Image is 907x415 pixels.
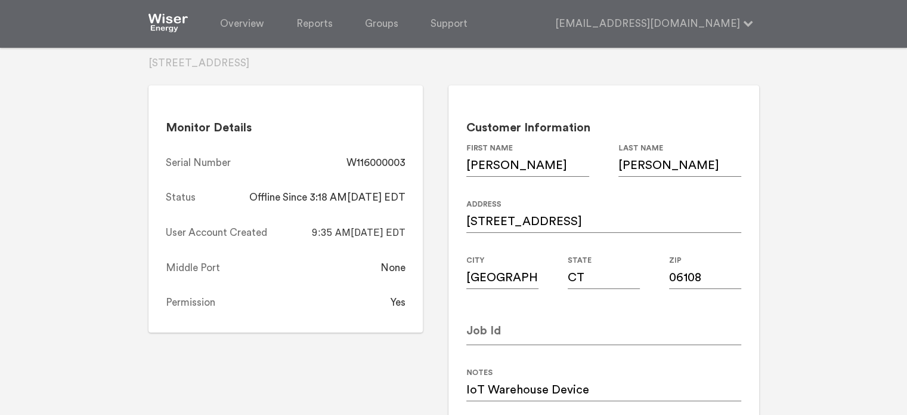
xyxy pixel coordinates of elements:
[148,14,188,32] img: Sense Logo
[346,156,405,170] div: W116000003
[166,261,220,275] div: Middle Port
[166,121,405,136] h2: Monitor Details
[466,121,741,136] h2: Customer Information
[391,296,405,310] div: Yes
[148,56,261,70] div: [STREET_ADDRESS]
[166,226,267,240] div: User Account Created
[166,190,196,205] div: Status
[380,261,405,275] div: None
[166,296,215,310] div: Permission
[249,190,405,205] div: Offline Since 3:18 AM[DATE] EDT
[312,226,405,238] span: 9:35 AM[DATE] EDT
[166,156,231,170] div: Serial Number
